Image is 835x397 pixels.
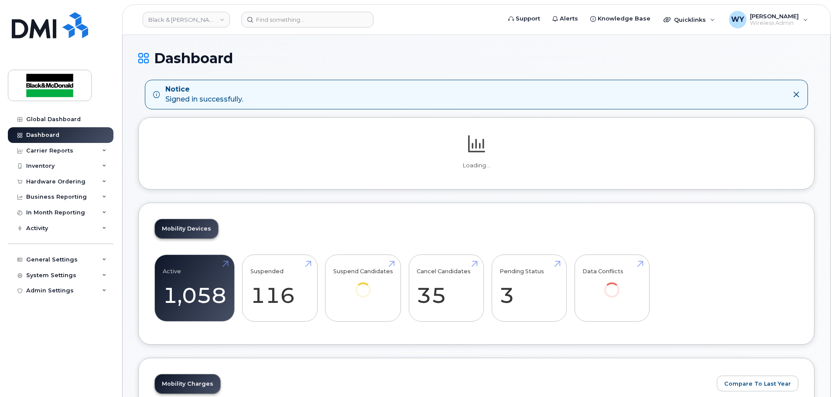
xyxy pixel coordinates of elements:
strong: Notice [165,85,243,95]
h1: Dashboard [138,51,814,66]
span: Compare To Last Year [724,380,791,388]
div: Signed in successfully. [165,85,243,105]
a: Mobility Devices [155,219,218,238]
a: Suspend Candidates [333,259,393,309]
a: Active 1,058 [163,259,226,317]
a: Cancel Candidates 35 [417,259,476,317]
a: Suspended 116 [250,259,309,317]
a: Mobility Charges [155,374,220,394]
a: Pending Status 3 [500,259,558,317]
p: Loading... [154,162,798,170]
button: Compare To Last Year [717,376,798,391]
a: Data Conflicts [582,259,641,309]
